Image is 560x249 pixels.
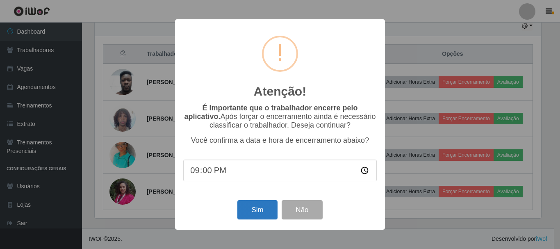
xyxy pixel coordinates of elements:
p: Você confirma a data e hora de encerramento abaixo? [183,136,377,145]
h2: Atenção! [254,84,306,99]
p: Após forçar o encerramento ainda é necessário classificar o trabalhador. Deseja continuar? [183,104,377,130]
button: Não [282,200,322,219]
button: Sim [237,200,277,219]
b: É importante que o trabalhador encerre pelo aplicativo. [184,104,357,121]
